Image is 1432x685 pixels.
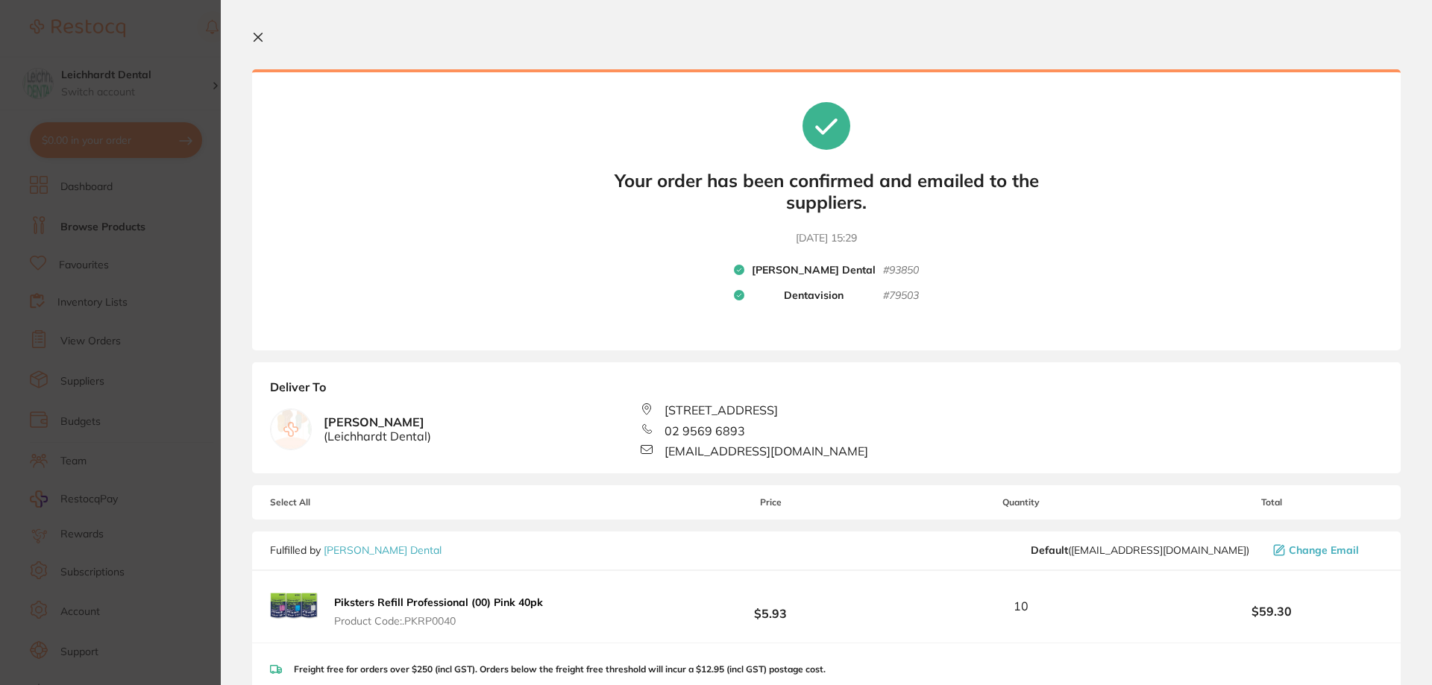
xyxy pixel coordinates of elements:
span: Product Code: .PKRP0040 [334,615,543,627]
button: Piksters Refill Professional (00) Pink 40pk Product Code:.PKRP0040 [330,596,547,627]
b: $5.93 [659,593,882,620]
a: [PERSON_NAME] Dental [324,543,442,557]
span: Total [1161,497,1383,508]
b: Piksters Refill Professional (00) Pink 40pk [334,596,543,609]
span: Price [659,497,882,508]
b: Default [1031,543,1068,557]
p: Freight free for orders over $250 (incl GST). Orders below the freight free threshold will incur ... [294,664,826,675]
img: czg4ZWd3Mg [270,583,318,631]
small: # 79503 [883,289,919,303]
span: [EMAIL_ADDRESS][DOMAIN_NAME] [665,444,868,458]
b: Your order has been confirmed and emailed to the suppliers. [603,170,1050,213]
b: $59.30 [1161,604,1383,618]
span: Select All [270,497,419,508]
b: Dentavision [784,289,844,303]
span: ( Leichhardt Dental ) [324,429,431,443]
span: 02 9569 6893 [665,424,745,438]
b: [PERSON_NAME] [324,415,431,443]
b: Deliver To [270,380,1383,403]
img: empty.jpg [271,409,311,449]
small: # 93850 [883,264,919,277]
span: Quantity [882,497,1161,508]
button: Change Email [1269,543,1383,557]
span: [STREET_ADDRESS] [665,403,778,417]
span: Change Email [1289,544,1359,556]
p: Fulfilled by [270,544,442,556]
span: sales@piksters.com [1031,544,1249,556]
span: 10 [1014,599,1029,613]
b: [PERSON_NAME] Dental [752,264,876,277]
